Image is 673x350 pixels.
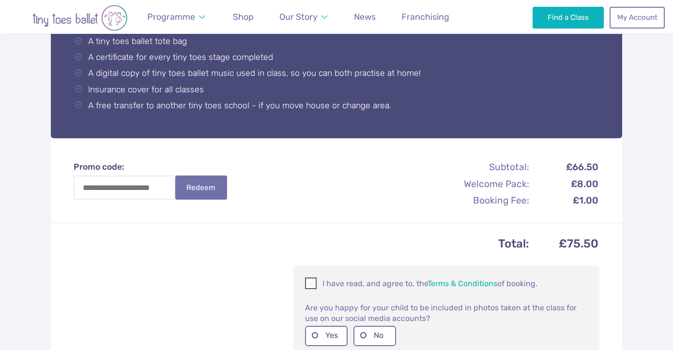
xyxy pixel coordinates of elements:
th: Welcome Pack: [426,176,530,192]
li: Insurance cover for all classes [77,84,599,95]
span: Shop [233,12,254,22]
p: I have read, and agree to, the of booking. [305,277,588,289]
td: £1.00 [531,193,598,209]
a: My Account [610,7,665,28]
span: Programme [147,12,195,22]
th: Subtotal: [426,159,530,175]
th: Booking Fee: [426,193,530,209]
img: tiny toes ballet [12,5,148,31]
li: A digital copy of tiny toes ballet music used in class, so you can both practise at home! [77,67,599,79]
td: £75.50 [531,234,598,254]
li: A certificate for every tiny toes stage completed [77,51,599,63]
p: Are you happy for your child to be included in photos taken at the class for use on our social me... [305,302,588,324]
span: News [354,12,376,22]
label: Promo code: [74,161,236,173]
a: Franchising [397,6,454,28]
a: Terms & Conditions [428,279,497,288]
button: Redeem [175,175,227,200]
a: Programme [143,6,210,28]
a: Our Story [275,6,332,28]
a: News [350,6,380,28]
td: £8.00 [531,176,598,192]
li: A free transfer to another tiny toes school - if you move house or change area. [77,100,599,111]
span: Franchising [401,12,449,22]
a: Find a Class [533,7,604,28]
label: Yes [305,326,348,346]
span: Our Story [279,12,318,22]
th: Total: [75,234,530,254]
label: No [353,326,396,346]
a: Shop [229,6,258,28]
td: £66.50 [531,159,598,175]
li: A tiny toes ballet tote bag [77,35,599,47]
